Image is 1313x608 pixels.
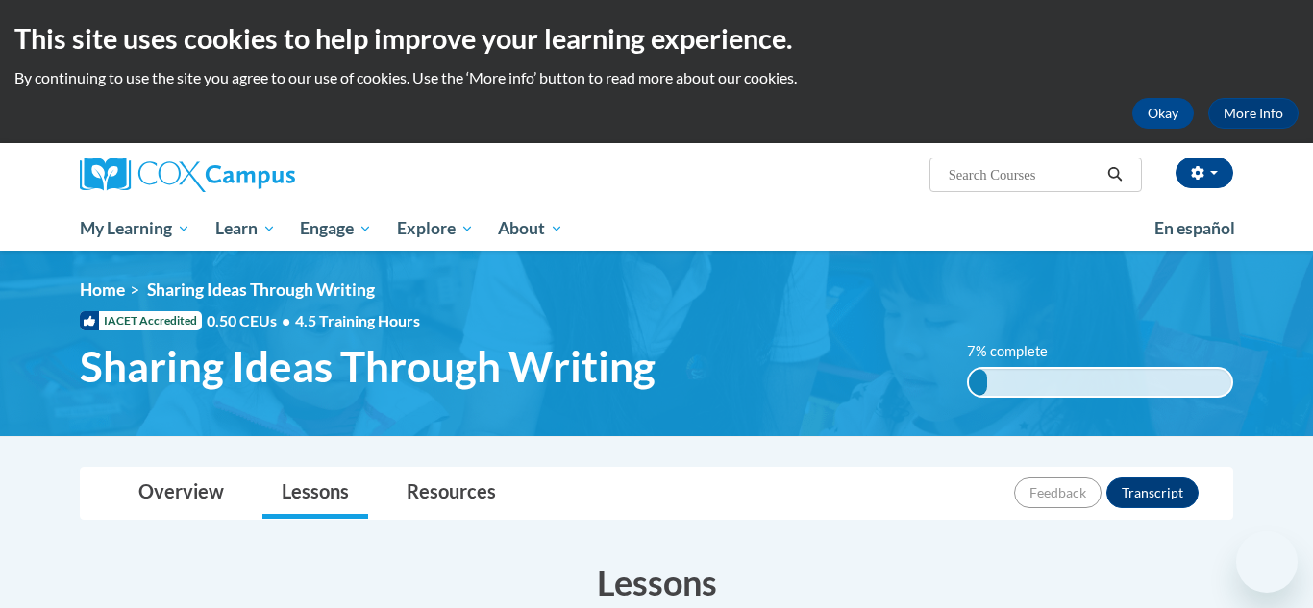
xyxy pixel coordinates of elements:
[1208,98,1299,129] a: More Info
[67,207,203,251] a: My Learning
[1101,163,1129,186] button: Search
[80,158,295,192] img: Cox Campus
[207,310,295,331] span: 0.50 CEUs
[51,207,1262,251] div: Main menu
[14,67,1299,88] p: By continuing to use the site you agree to our use of cookies. Use the ‘More info’ button to read...
[80,217,190,240] span: My Learning
[287,207,384,251] a: Engage
[203,207,288,251] a: Learn
[147,280,375,300] span: Sharing Ideas Through Writing
[80,558,1233,606] h3: Lessons
[1236,531,1298,593] iframe: Button to launch messaging window
[262,468,368,519] a: Lessons
[14,19,1299,58] h2: This site uses cookies to help improve your learning experience.
[80,158,445,192] a: Cox Campus
[282,311,290,329] span: •
[498,217,563,240] span: About
[300,217,372,240] span: Engage
[1132,98,1194,129] button: Okay
[80,311,202,330] span: IACET Accredited
[119,468,243,519] a: Overview
[1176,158,1233,188] button: Account Settings
[387,468,515,519] a: Resources
[384,207,486,251] a: Explore
[215,217,276,240] span: Learn
[1154,218,1235,238] span: En español
[486,207,577,251] a: About
[397,217,474,240] span: Explore
[295,311,420,329] span: 4.5 Training Hours
[1014,477,1102,508] button: Feedback
[80,341,656,392] span: Sharing Ideas Through Writing
[80,280,125,300] a: Home
[1142,208,1248,249] a: En español
[969,369,987,396] div: 7% complete
[947,163,1101,186] input: Search Courses
[1106,477,1199,508] button: Transcript
[967,341,1078,362] label: 7% complete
